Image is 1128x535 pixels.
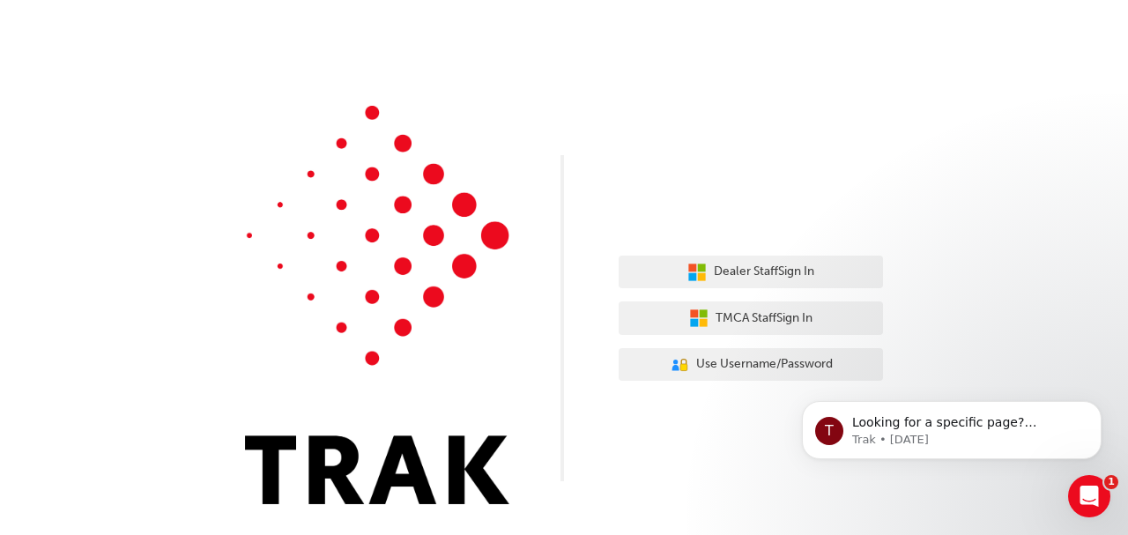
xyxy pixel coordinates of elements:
[696,354,833,375] span: Use Username/Password
[245,106,509,504] img: Trak
[619,348,883,382] button: Use Username/Password
[1104,475,1118,489] span: 1
[1068,475,1110,517] iframe: Intercom live chat
[619,256,883,289] button: Dealer StaffSign In
[716,308,813,329] span: TMCA Staff Sign In
[619,301,883,335] button: TMCA StaffSign In
[714,262,814,282] span: Dealer Staff Sign In
[775,364,1128,487] iframe: Intercom notifications message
